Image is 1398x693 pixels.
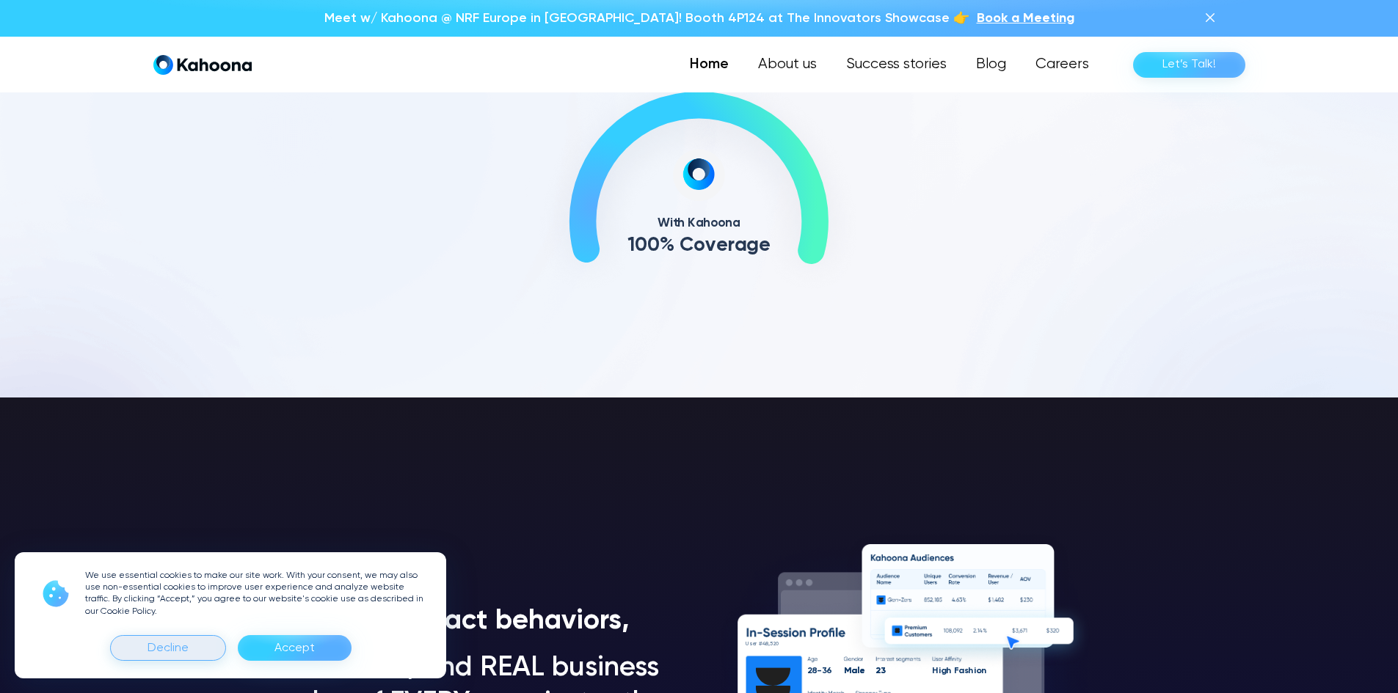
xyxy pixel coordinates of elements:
[635,235,647,255] text: 0
[751,641,756,647] text: e
[821,666,826,675] text: 3
[932,666,938,675] text: H
[844,666,851,675] text: M
[765,641,768,647] text: 8
[627,235,771,255] g: 100% Coverage
[826,666,832,675] text: 6
[1162,53,1216,76] div: Let’s Talk!
[110,635,226,661] div: Decline
[856,666,859,675] text: l
[940,666,946,675] text: g
[958,666,964,675] text: a
[758,641,762,647] text: #
[693,235,705,255] text: o
[844,666,865,675] g: Male
[680,235,693,255] text: C
[627,235,634,255] text: 1
[727,235,735,255] text: r
[946,666,951,675] text: h
[776,641,779,647] text: 0
[875,666,886,675] g: 23
[287,604,630,639] h3: Know the exact behaviors,
[1133,52,1245,78] a: Let’s Talk!
[770,641,773,647] text: 5
[875,666,881,675] text: 2
[746,235,759,255] text: g
[1021,50,1104,79] a: Careers
[749,641,753,647] text: s
[977,12,1074,25] span: Book a Meeting
[660,235,675,255] text: %
[817,666,822,675] text: -
[85,570,429,617] p: We use essential cookies to make our site work. With your consent, we may also use non-essential ...
[859,666,864,675] text: e
[880,666,885,675] text: 3
[675,50,743,79] a: Home
[238,635,352,661] div: Accept
[968,666,973,675] text: h
[975,666,981,675] text: o
[746,641,779,647] g: User #48,520
[851,666,857,675] text: a
[148,637,189,660] div: Decline
[274,637,315,660] div: Accept
[773,641,776,647] text: 2
[977,9,1074,28] a: Book a Meeting
[981,666,986,675] text: n
[932,666,986,675] g: High Fashion
[831,50,961,79] a: Success stories
[964,666,968,675] text: s
[755,641,757,647] text: r
[768,641,770,647] text: ,
[324,9,969,28] p: Meet w/ Kahoona @ NRF Europe in [GEOGRAPHIC_DATA]! Booth 4P124 at The Innovators Showcase 👉
[762,641,766,647] text: 4
[938,666,940,675] text: i
[807,666,832,675] g: 28-36
[647,235,660,255] text: 0
[812,666,818,675] text: 8
[807,666,812,675] text: 2
[759,235,771,255] text: e
[953,666,958,675] text: F
[743,50,831,79] a: About us
[705,235,716,255] text: v
[735,235,747,255] text: a
[961,50,1021,79] a: Blog
[746,641,749,647] text: U
[716,235,727,255] text: e
[973,666,975,675] text: i
[153,54,252,76] a: home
